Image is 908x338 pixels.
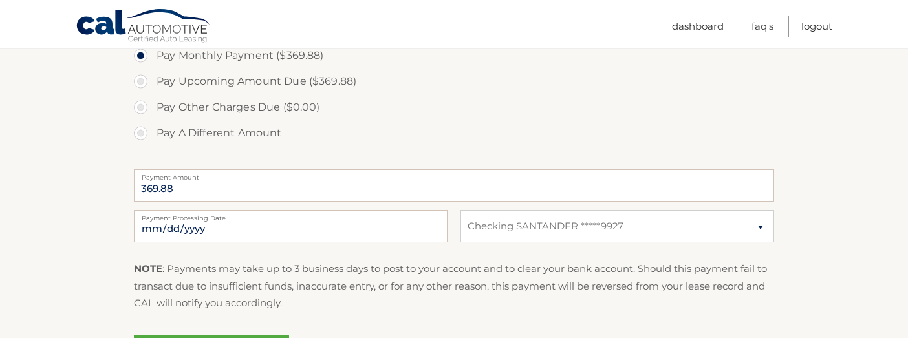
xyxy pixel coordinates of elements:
a: FAQ's [751,16,773,37]
label: Pay Monthly Payment ($369.88) [134,43,774,69]
input: Payment Date [134,210,448,242]
label: Payment Amount [134,169,774,180]
a: Dashboard [672,16,724,37]
label: Pay Other Charges Due ($0.00) [134,94,774,120]
label: Pay A Different Amount [134,120,774,146]
p: : Payments may take up to 3 business days to post to your account and to clear your bank account.... [134,260,774,312]
a: Cal Automotive [76,8,211,46]
a: Logout [801,16,832,37]
label: Payment Processing Date [134,210,448,220]
input: Payment Amount [134,169,774,202]
label: Pay Upcoming Amount Due ($369.88) [134,69,774,94]
strong: NOTE [134,262,162,275]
